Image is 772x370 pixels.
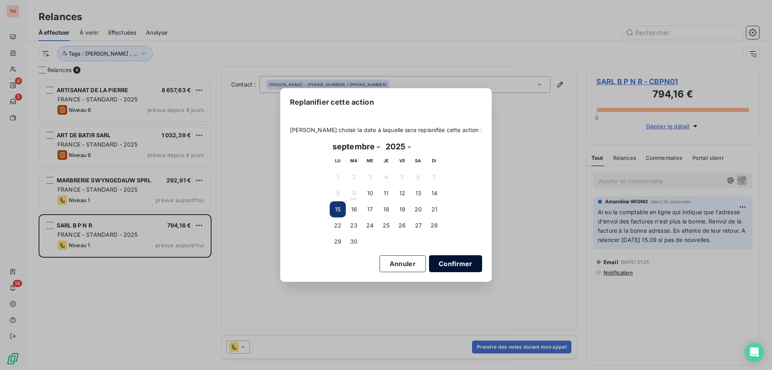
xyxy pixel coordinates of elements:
[330,234,346,250] button: 29
[394,201,410,217] button: 19
[362,153,378,169] th: mercredi
[346,169,362,185] button: 2
[330,201,346,217] button: 15
[410,185,426,201] button: 13
[394,169,410,185] button: 5
[378,153,394,169] th: jeudi
[330,217,346,234] button: 22
[378,185,394,201] button: 11
[745,343,764,362] div: Open Intercom Messenger
[394,153,410,169] th: vendredi
[362,185,378,201] button: 10
[362,217,378,234] button: 24
[394,217,410,234] button: 26
[429,255,482,272] button: Confirmer
[410,217,426,234] button: 27
[426,217,442,234] button: 28
[362,201,378,217] button: 17
[410,201,426,217] button: 20
[290,97,374,107] span: Replanifier cette action
[378,217,394,234] button: 25
[330,169,346,185] button: 1
[330,185,346,201] button: 8
[330,153,346,169] th: lundi
[378,201,394,217] button: 18
[346,234,362,250] button: 30
[346,201,362,217] button: 16
[290,126,482,134] span: [PERSON_NAME] choisir la date à laquelle sera replanifée cette action :
[380,255,426,272] button: Annuler
[346,153,362,169] th: mardi
[410,153,426,169] th: samedi
[346,217,362,234] button: 23
[362,169,378,185] button: 3
[426,153,442,169] th: dimanche
[426,185,442,201] button: 14
[426,201,442,217] button: 21
[426,169,442,185] button: 7
[410,169,426,185] button: 6
[378,169,394,185] button: 4
[394,185,410,201] button: 12
[346,185,362,201] button: 9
